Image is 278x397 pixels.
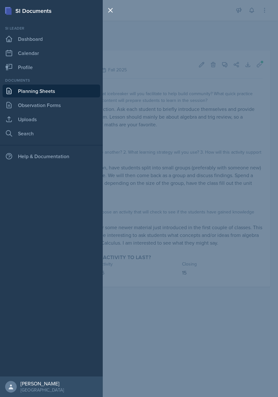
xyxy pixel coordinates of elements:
div: Help & Documentation [3,150,100,163]
a: Profile [3,61,100,74]
a: Dashboard [3,32,100,45]
div: Si leader [3,25,100,31]
div: Documents [3,77,100,83]
div: [PERSON_NAME] [21,380,64,387]
a: Calendar [3,47,100,59]
a: Planning Sheets [3,85,100,97]
div: [GEOGRAPHIC_DATA] [21,387,64,393]
a: Search [3,127,100,140]
a: Observation Forms [3,99,100,112]
a: Uploads [3,113,100,126]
